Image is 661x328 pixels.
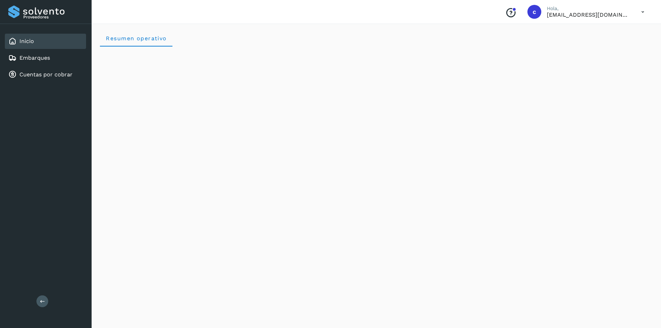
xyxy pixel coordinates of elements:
a: Embarques [19,54,50,61]
div: Embarques [5,50,86,66]
a: Inicio [19,38,34,44]
p: cuentas3@enlacesmet.com.mx [547,11,630,18]
div: Cuentas por cobrar [5,67,86,82]
p: Proveedores [23,15,83,19]
a: Cuentas por cobrar [19,71,73,78]
p: Hola, [547,6,630,11]
div: Inicio [5,34,86,49]
span: Resumen operativo [105,35,167,42]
